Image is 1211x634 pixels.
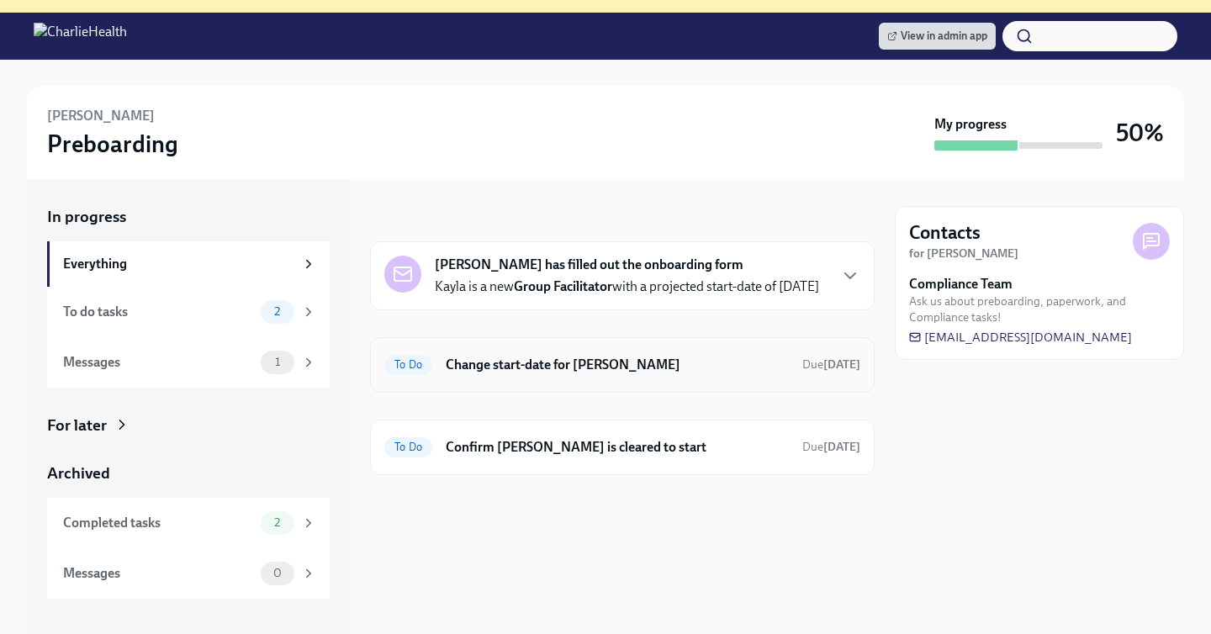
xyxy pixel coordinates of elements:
span: Due [802,440,860,454]
div: Messages [63,564,254,583]
div: For later [47,415,107,436]
span: 2 [264,516,290,529]
a: To DoChange start-date for [PERSON_NAME]Due[DATE] [384,351,860,378]
div: Completed tasks [63,514,254,532]
a: To DoConfirm [PERSON_NAME] is cleared to startDue[DATE] [384,434,860,461]
a: Completed tasks2 [47,498,330,548]
span: October 27th, 2025 09:00 [802,439,860,455]
a: Archived [47,462,330,484]
strong: [PERSON_NAME] has filled out the onboarding form [435,256,743,274]
img: CharlieHealth [34,23,127,50]
a: Messages0 [47,548,330,599]
h6: Confirm [PERSON_NAME] is cleared to start [446,438,789,457]
h6: Change start-date for [PERSON_NAME] [446,356,789,374]
strong: My progress [934,115,1007,134]
span: Due [802,357,860,372]
strong: [DATE] [823,440,860,454]
span: 1 [265,356,290,368]
div: In progress [370,206,449,228]
span: 2 [264,305,290,318]
div: To do tasks [63,303,254,321]
strong: Compliance Team [909,275,1013,293]
span: View in admin app [887,28,987,45]
strong: [DATE] [823,357,860,372]
a: Messages1 [47,337,330,388]
div: Messages [63,353,254,372]
h3: Preboarding [47,129,178,159]
a: [EMAIL_ADDRESS][DOMAIN_NAME] [909,329,1132,346]
h3: 50% [1116,118,1164,148]
strong: for [PERSON_NAME] [909,246,1018,261]
a: For later [47,415,330,436]
span: To Do [384,441,432,453]
strong: Group Facilitator [514,278,612,294]
span: To Do [384,358,432,371]
span: 0 [263,567,292,579]
a: View in admin app [879,23,996,50]
span: October 21st, 2025 09:00 [802,357,860,372]
a: In progress [47,206,330,228]
h6: [PERSON_NAME] [47,107,155,125]
h4: Contacts [909,220,981,246]
p: Kayla is a new with a projected start-date of [DATE] [435,277,819,296]
div: Everything [63,255,294,273]
span: Ask us about preboarding, paperwork, and Compliance tasks! [909,293,1170,325]
a: Everything [47,241,330,287]
a: To do tasks2 [47,287,330,337]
